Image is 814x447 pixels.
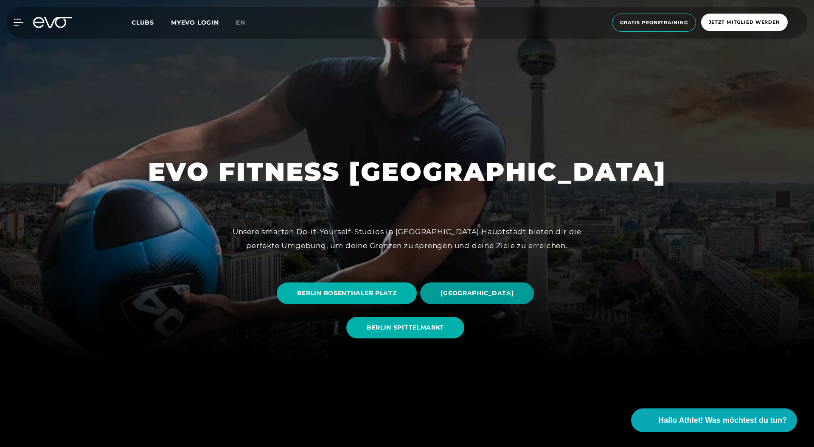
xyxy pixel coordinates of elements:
span: BERLIN SPITTELMARKT [367,323,444,332]
a: BERLIN SPITTELMARKT [346,310,468,345]
a: Gratis Probetraining [609,14,699,32]
a: Jetzt Mitglied werden [699,14,790,32]
span: en [236,19,245,26]
a: en [236,18,255,28]
span: Clubs [132,19,154,26]
a: [GEOGRAPHIC_DATA] [420,276,537,310]
span: BERLIN ROSENTHALER PLATZ [297,289,397,298]
a: Clubs [132,18,171,26]
a: MYEVO LOGIN [171,19,219,26]
button: Hallo Athlet! Was möchtest du tun? [631,408,797,432]
h1: EVO FITNESS [GEOGRAPHIC_DATA] [148,155,666,188]
span: Hallo Athlet! Was möchtest du tun? [658,415,787,426]
span: Gratis Probetraining [620,19,688,26]
span: Jetzt Mitglied werden [709,19,780,26]
span: [GEOGRAPHIC_DATA] [441,289,514,298]
div: Unsere smarten Do-it-Yourself-Studios in [GEOGRAPHIC_DATA] Hauptstadt bieten dir die perfekte Umg... [216,225,598,252]
a: BERLIN ROSENTHALER PLATZ [277,276,421,310]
